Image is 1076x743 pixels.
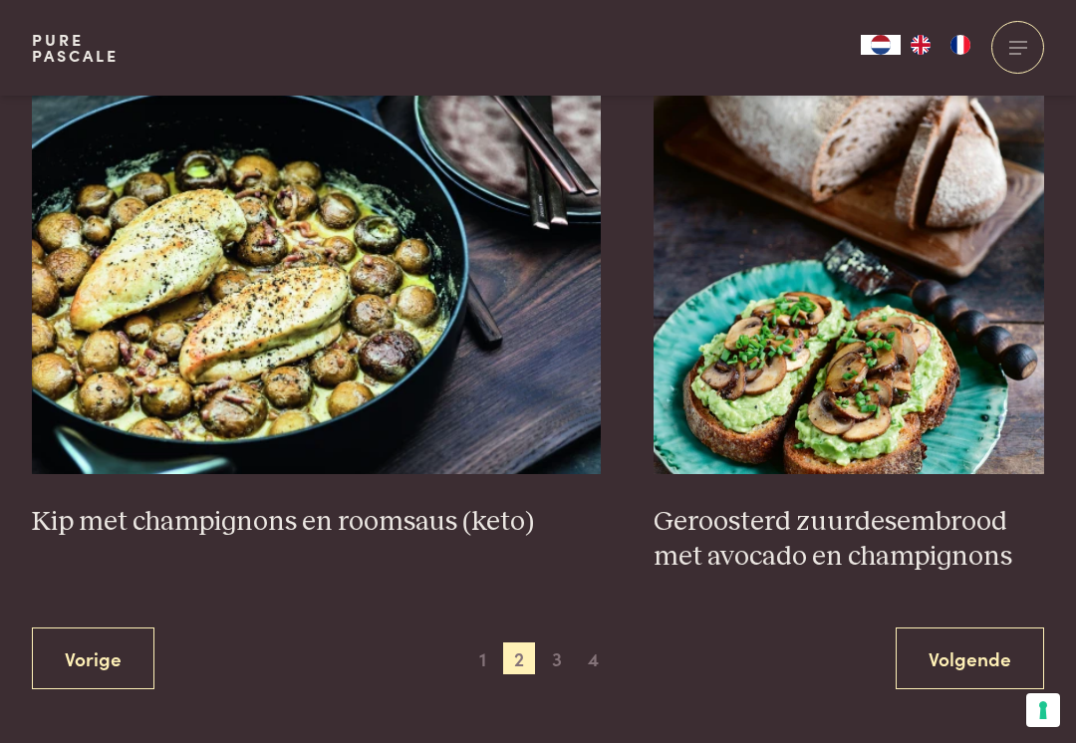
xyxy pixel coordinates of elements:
a: PurePascale [32,32,119,64]
span: 1 [466,642,498,674]
div: Language [861,35,901,55]
a: Kip met champignons en roomsaus (keto) Kip met champignons en roomsaus (keto) [32,76,601,540]
a: Volgende [896,627,1044,690]
ul: Language list [901,35,980,55]
button: Uw voorkeuren voor toestemming voor trackingtechnologieën [1026,693,1060,727]
a: FR [941,35,980,55]
h3: Kip met champignons en roomsaus (keto) [32,505,601,540]
img: Kip met champignons en roomsaus (keto) [32,76,601,474]
aside: Language selected: Nederlands [861,35,980,55]
a: NL [861,35,901,55]
span: 4 [578,642,610,674]
a: Geroosterd zuurdesembrood met avocado en champignons Geroosterd zuurdesembrood met avocado en cha... [654,76,1044,575]
span: 2 [503,642,535,674]
a: EN [901,35,941,55]
span: 3 [541,642,573,674]
img: Geroosterd zuurdesembrood met avocado en champignons [654,76,1044,474]
h3: Geroosterd zuurdesembrood met avocado en champignons [654,505,1044,574]
a: Vorige [32,627,154,690]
